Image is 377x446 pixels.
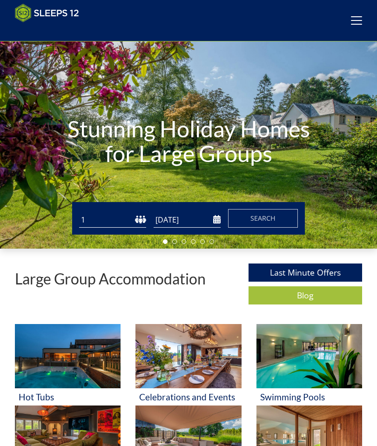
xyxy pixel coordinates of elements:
a: 'Hot Tubs' - Large Group Accommodation Holiday Ideas Hot Tubs [15,324,121,405]
a: Blog [249,286,362,304]
h3: Celebrations and Events [139,392,237,402]
img: 'Celebrations and Events' - Large Group Accommodation Holiday Ideas [135,324,241,388]
a: 'Celebrations and Events' - Large Group Accommodation Holiday Ideas Celebrations and Events [135,324,241,405]
a: 'Swimming Pools' - Large Group Accommodation Holiday Ideas Swimming Pools [256,324,362,405]
img: Sleeps 12 [15,4,79,22]
iframe: Customer reviews powered by Trustpilot [10,28,108,36]
img: 'Hot Tubs' - Large Group Accommodation Holiday Ideas [15,324,121,388]
button: Search [228,209,298,228]
input: Arrival Date [154,212,221,228]
span: Search [250,214,276,223]
h3: Swimming Pools [260,392,358,402]
img: 'Swimming Pools' - Large Group Accommodation Holiday Ideas [256,324,362,388]
h1: Stunning Holiday Homes for Large Groups [57,98,321,185]
h3: Hot Tubs [19,392,117,402]
a: Last Minute Offers [249,264,362,282]
p: Large Group Accommodation [15,270,206,287]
